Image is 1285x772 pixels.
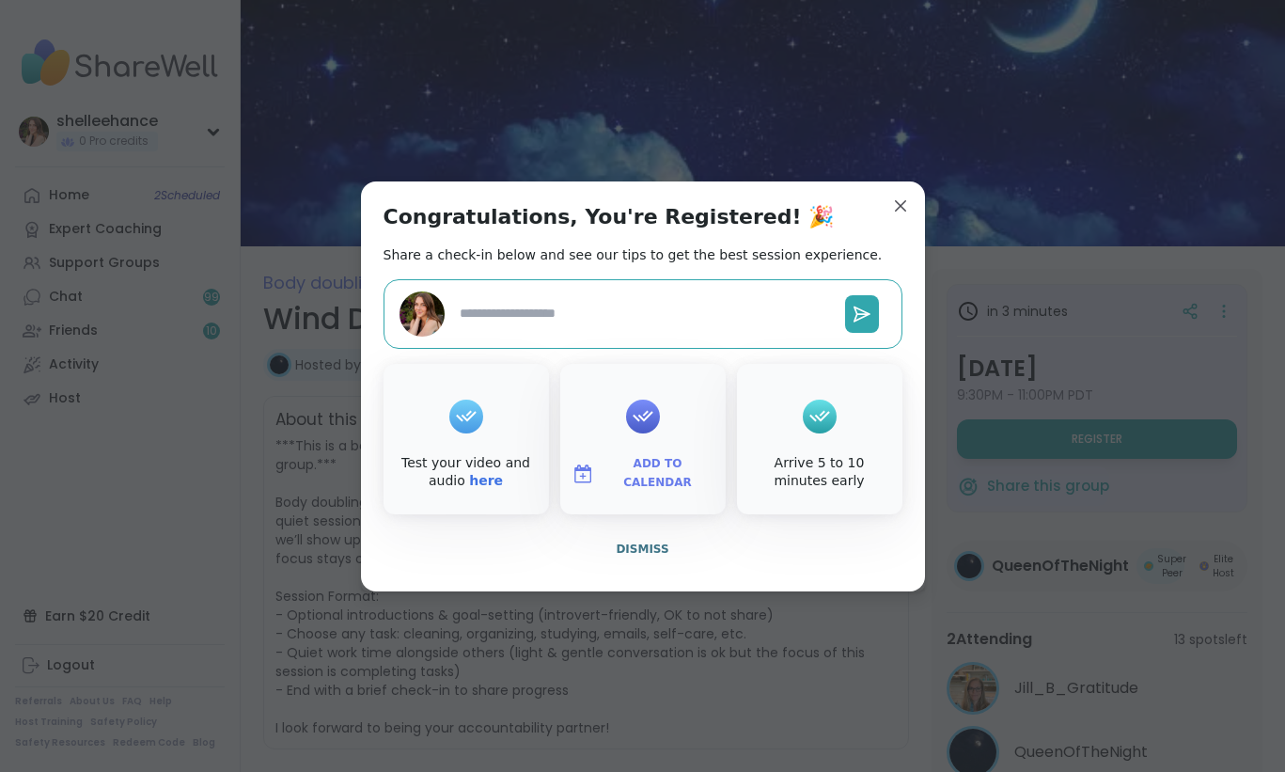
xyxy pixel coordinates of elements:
div: Test your video and audio [387,454,545,491]
img: ShareWell Logomark [572,463,594,485]
button: Dismiss [384,529,902,569]
h1: Congratulations, You're Registered! 🎉 [384,204,835,230]
span: Add to Calendar [602,455,714,492]
a: here [469,473,503,488]
div: Arrive 5 to 10 minutes early [741,454,899,491]
span: Dismiss [616,543,668,556]
img: shelleehance [400,291,445,337]
h2: Share a check-in below and see our tips to get the best session experience. [384,245,883,264]
button: Add to Calendar [564,454,722,494]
